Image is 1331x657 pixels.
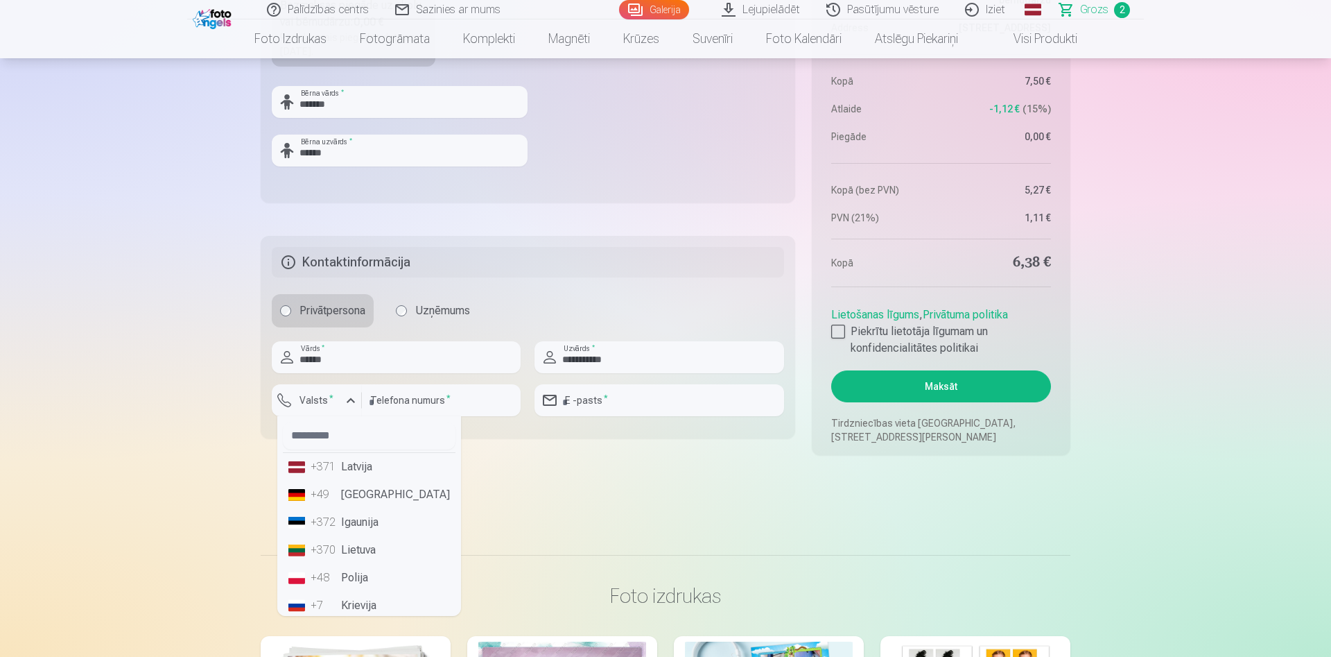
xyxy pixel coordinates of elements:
a: Fotogrāmata [343,19,446,58]
span: 15 % [1023,102,1051,116]
dd: 7,50 € [948,74,1051,88]
img: /fa1 [193,6,235,29]
li: Latvija [283,453,455,481]
dt: Kopā (bez PVN) [831,183,934,197]
p: Tirdzniecības vieta [GEOGRAPHIC_DATA], [STREET_ADDRESS][PERSON_NAME] [831,416,1051,444]
div: +371 [311,459,338,475]
div: +48 [311,570,338,586]
div: +7 [311,597,338,614]
li: [GEOGRAPHIC_DATA] [283,481,455,509]
a: Atslēgu piekariņi [858,19,975,58]
li: Krievija [283,592,455,620]
dt: Kopā [831,253,934,273]
dd: 6,38 € [948,253,1051,273]
dd: 5,27 € [948,183,1051,197]
a: Komplekti [446,19,532,58]
input: Uzņēmums [396,305,407,316]
a: Privātuma politika [923,308,1008,321]
dt: Piegāde [831,130,934,144]
div: , [831,301,1051,357]
a: Krūzes [607,19,676,58]
h3: Foto izdrukas [272,583,1059,608]
dt: Atlaide [831,102,934,116]
span: -1,12 € [989,102,1020,116]
dt: PVN (21%) [831,211,934,225]
label: Privātpersona [272,294,374,327]
a: Foto kalendāri [749,19,858,58]
dd: 0,00 € [948,130,1051,144]
div: +372 [311,514,338,531]
li: Lietuva [283,536,455,564]
label: Piekrītu lietotāja līgumam un konfidencialitātes politikai [831,323,1051,357]
a: Visi produkti [975,19,1094,58]
h5: Kontaktinformācija [272,247,784,278]
span: 2 [1114,2,1130,18]
label: Valsts [294,393,339,407]
div: +370 [311,542,338,558]
span: Grozs [1080,1,1108,18]
li: Polija [283,564,455,592]
button: Maksāt [831,370,1051,402]
a: Lietošanas līgums [831,308,919,321]
a: Magnēti [532,19,607,58]
dt: Kopā [831,74,934,88]
div: +49 [311,486,338,503]
a: Foto izdrukas [238,19,343,58]
label: Uzņēmums [388,294,478,327]
a: Suvenīri [676,19,749,58]
li: Igaunija [283,509,455,536]
input: Privātpersona [280,305,291,316]
button: Valsts* [272,384,362,416]
dd: 1,11 € [948,211,1051,225]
